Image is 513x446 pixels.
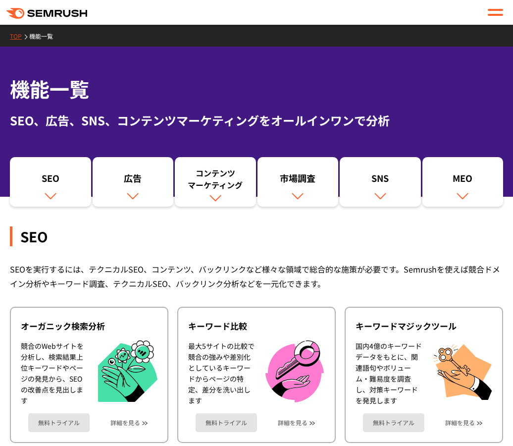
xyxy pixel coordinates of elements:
a: 機能一覧 [29,32,60,40]
a: 詳細を見る [110,419,140,426]
a: SEO [10,157,91,207]
a: 市場調査 [257,157,339,207]
a: 詳細を見る [278,419,308,426]
div: 国内4億のキーワードデータをもとに、関連語句やボリューム・難易度を調査し、対策キーワードを発見します [356,340,423,406]
a: MEO [422,157,504,207]
a: TOP [10,32,29,40]
img: キーワード比較 [265,340,324,402]
div: 市場調査 [262,172,334,189]
a: 無料トライアル [363,413,424,432]
div: SEO [10,226,503,246]
a: コンテンツマーケティング [175,157,256,207]
img: オーガニック検索分析 [98,340,157,402]
div: 広告 [98,172,169,189]
a: 無料トライアル [28,413,90,432]
div: 競合のWebサイトを分析し、検索結果上位キーワードやページの発見から、SEOの改善点を見出します [21,340,88,406]
a: 広告 [93,157,174,207]
div: SEOを実行するには、テクニカルSEO、コンテンツ、バックリンクなど様々な領域で総合的な施策が必要です。Semrushを使えば競合ドメイン分析やキーワード調査、テクニカルSEO、バックリンク分析... [10,262,503,291]
div: MEO [427,172,499,189]
div: キーワードマジックツール [356,320,492,332]
a: 無料トライアル [196,413,257,432]
div: オーガニック検索分析 [21,320,157,332]
div: キーワード比較 [188,320,325,332]
div: SEO、広告、SNS、コンテンツマーケティングをオールインワンで分析 [10,111,503,129]
h1: 機能一覧 [10,74,503,104]
a: SNS [340,157,421,207]
div: SNS [345,172,416,189]
div: 最大5サイトの比較で競合の強みや差別化としているキーワードからページの特定、差分を洗い出します [188,340,256,406]
div: コンテンツ マーケティング [180,167,251,191]
img: キーワードマジックツール [433,340,492,400]
div: SEO [15,172,86,189]
a: 詳細を見る [445,419,475,426]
